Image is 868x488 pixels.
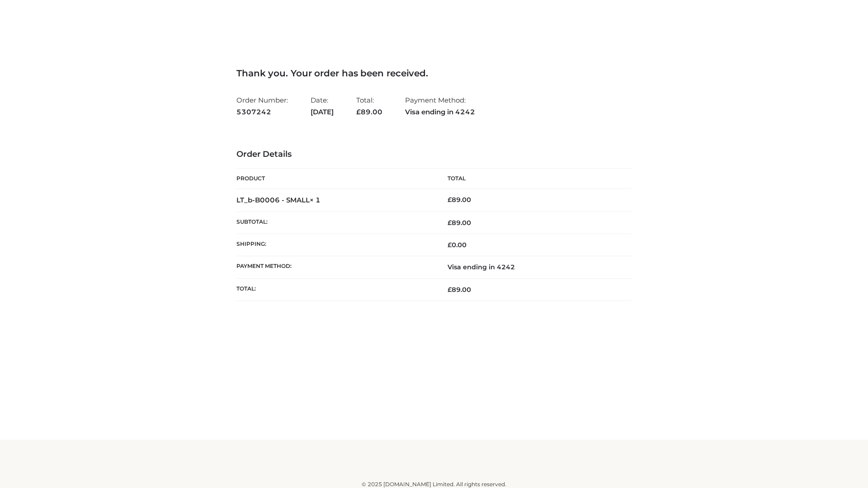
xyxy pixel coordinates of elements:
bdi: 89.00 [448,196,471,204]
span: £ [448,286,452,294]
strong: × 1 [310,196,321,204]
strong: Visa ending in 4242 [405,106,475,118]
strong: 5307242 [236,106,288,118]
strong: LT_b-B0006 - SMALL [236,196,321,204]
strong: [DATE] [311,106,334,118]
td: Visa ending in 4242 [434,256,632,278]
th: Product [236,169,434,189]
th: Total [434,169,632,189]
span: £ [448,196,452,204]
li: Payment Method: [405,92,475,120]
th: Total: [236,278,434,300]
li: Order Number: [236,92,288,120]
th: Payment method: [236,256,434,278]
span: 89.00 [356,108,382,116]
h3: Thank you. Your order has been received. [236,68,632,79]
h3: Order Details [236,150,632,160]
li: Date: [311,92,334,120]
th: Shipping: [236,234,434,256]
bdi: 0.00 [448,241,467,249]
span: £ [448,241,452,249]
span: 89.00 [448,219,471,227]
span: 89.00 [448,286,471,294]
th: Subtotal: [236,211,434,234]
span: £ [448,219,452,227]
li: Total: [356,92,382,120]
span: £ [356,108,361,116]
